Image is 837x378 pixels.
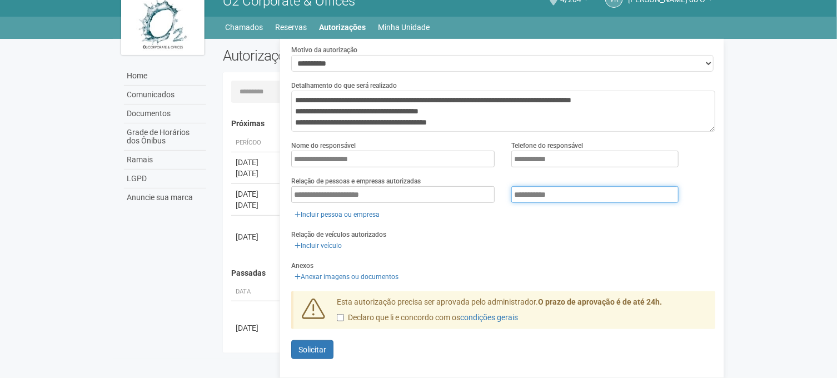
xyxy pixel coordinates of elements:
a: Incluir pessoa ou empresa [291,208,383,221]
a: Documentos [124,105,206,123]
a: Anuncie sua marca [124,188,206,207]
strong: O prazo de aprovação é de até 24h. [538,297,662,306]
div: [DATE] [236,200,277,211]
a: Autorizações [319,19,366,35]
label: Relação de pessoas e empresas autorizadas [291,176,421,186]
a: condições gerais [460,313,518,322]
div: [DATE] [236,157,277,168]
div: Esta autorização precisa ser aprovada pelo administrador. [328,297,715,329]
div: [DATE] [236,168,277,179]
a: Reservas [275,19,307,35]
a: Incluir veículo [291,240,345,252]
h4: Passadas [231,269,708,277]
button: Solicitar [291,340,333,359]
a: Anexar imagens ou documentos [291,271,402,283]
a: LGPD [124,170,206,188]
label: Telefone do responsável [511,141,583,151]
a: Chamados [225,19,263,35]
a: Comunicados [124,86,206,105]
div: [DATE] [236,231,277,242]
label: Declaro que li e concordo com os [337,312,518,324]
h4: Próximas [231,120,708,128]
th: Data [231,283,281,301]
label: Nome do responsável [291,141,356,151]
a: Ramais [124,151,206,170]
label: Anexos [291,261,313,271]
a: Minha Unidade [378,19,430,35]
div: [DATE] [236,322,277,334]
div: [DATE] [236,188,277,200]
a: Grade de Horários dos Ônibus [124,123,206,151]
h2: Autorizações [223,47,461,64]
label: Relação de veículos autorizados [291,230,386,240]
label: Detalhamento do que será realizado [291,81,397,91]
th: Período [231,134,281,152]
label: Motivo da autorização [291,45,357,55]
a: Home [124,67,206,86]
span: Solicitar [298,345,326,354]
input: Declaro que li e concordo com oscondições gerais [337,314,344,321]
